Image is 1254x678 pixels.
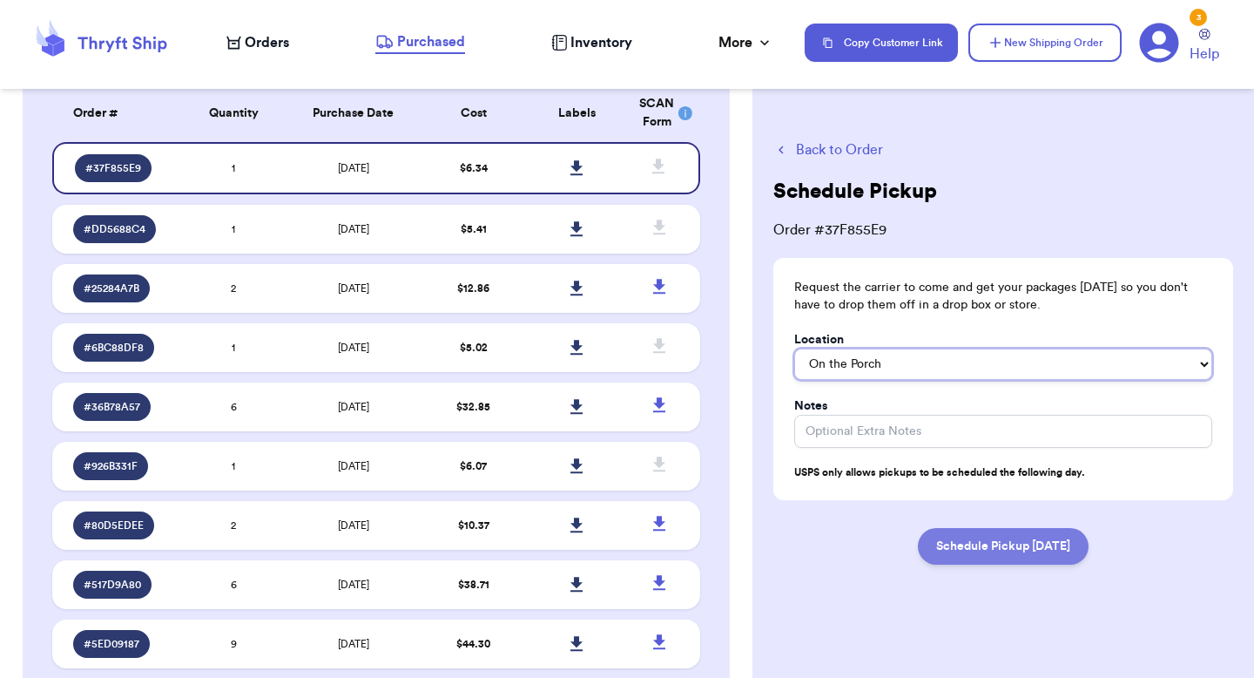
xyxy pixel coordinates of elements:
th: Labels [525,85,629,142]
button: Schedule Pickup [DATE] [918,528,1089,565]
span: # DD5688C4 [84,222,145,236]
span: [DATE] [338,461,369,471]
div: 3 [1190,9,1207,26]
input: Optional Extra Notes [794,415,1212,448]
span: # 5ED09187 [84,637,139,651]
span: # 36B78A57 [84,400,140,414]
span: $ 12.86 [457,283,489,294]
label: Location [794,331,844,349]
span: $ 5.41 [461,224,487,234]
span: [DATE] [338,580,369,590]
span: [DATE] [338,402,369,412]
span: [DATE] [338,520,369,531]
span: # 517D9A80 [84,578,141,592]
a: 3 [1139,23,1179,63]
button: Copy Customer Link [805,24,958,62]
th: Order # [52,85,182,142]
label: Notes [794,397,827,415]
span: # 6BC88DF8 [84,341,144,355]
a: Purchased [375,31,465,54]
a: Orders [226,32,289,53]
span: 1 [232,342,235,353]
span: $ 44.30 [456,639,490,649]
button: New Shipping Order [968,24,1122,62]
span: $ 38.71 [458,580,489,590]
th: Cost [421,85,525,142]
div: SCAN Form [639,95,679,132]
div: More [718,32,773,53]
span: [DATE] [338,342,369,353]
span: 1 [232,224,235,234]
span: 1 [232,163,235,173]
span: [DATE] [338,163,369,173]
h2: Schedule Pickup [773,178,937,206]
span: $ 10.37 [458,520,489,531]
span: # 37F855E9 [85,161,141,175]
span: Help [1190,44,1219,64]
span: Purchased [397,31,465,52]
span: # 80D5EDEE [84,519,144,532]
span: 2 [231,520,236,531]
span: $ 32.85 [456,402,490,412]
button: Back to Order [773,139,1233,160]
span: Orders [245,32,289,53]
span: $ 6.34 [460,163,488,173]
span: 6 [231,402,237,412]
th: Quantity [182,85,286,142]
span: 6 [231,580,237,590]
p: USPS only allows pickups to be scheduled the following day. [794,465,1212,479]
span: # 25284A7B [84,281,139,295]
span: [DATE] [338,224,369,234]
span: [DATE] [338,283,369,294]
span: 9 [231,639,237,649]
a: Help [1190,29,1219,64]
p: Request the carrier to come and get your packages [DATE] so you don't have to drop them off in a ... [794,279,1212,314]
span: [DATE] [338,639,369,649]
span: 2 [231,283,236,294]
a: Inventory [551,32,632,53]
span: Inventory [570,32,632,53]
span: $ 5.02 [460,342,488,353]
th: Purchase Date [286,85,421,142]
span: $ 6.07 [460,461,487,471]
span: 1 [232,461,235,471]
span: # 926B331F [84,459,138,473]
span: Order # 37F855E9 [773,220,1233,241]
